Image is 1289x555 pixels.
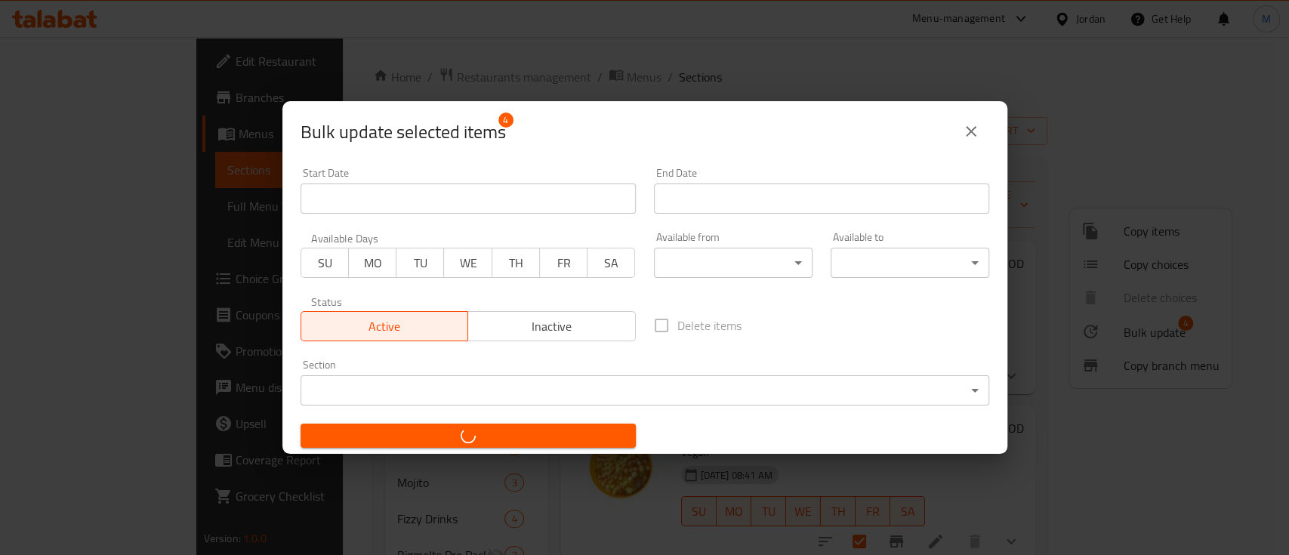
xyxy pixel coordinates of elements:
[546,252,581,274] span: FR
[498,113,513,128] span: 4
[587,248,635,278] button: SA
[498,252,534,274] span: TH
[301,248,349,278] button: SU
[594,252,629,274] span: SA
[539,248,587,278] button: FR
[301,311,469,341] button: Active
[443,248,492,278] button: WE
[348,248,396,278] button: MO
[467,311,636,341] button: Inactive
[654,248,813,278] div: ​
[953,113,989,150] button: close
[396,248,444,278] button: TU
[355,252,390,274] span: MO
[307,316,463,338] span: Active
[301,120,506,144] span: Selected items count
[402,252,438,274] span: TU
[677,316,742,335] span: Delete items
[301,375,989,405] div: ​
[474,316,630,338] span: Inactive
[831,248,989,278] div: ​
[450,252,486,274] span: WE
[307,252,343,274] span: SU
[492,248,540,278] button: TH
